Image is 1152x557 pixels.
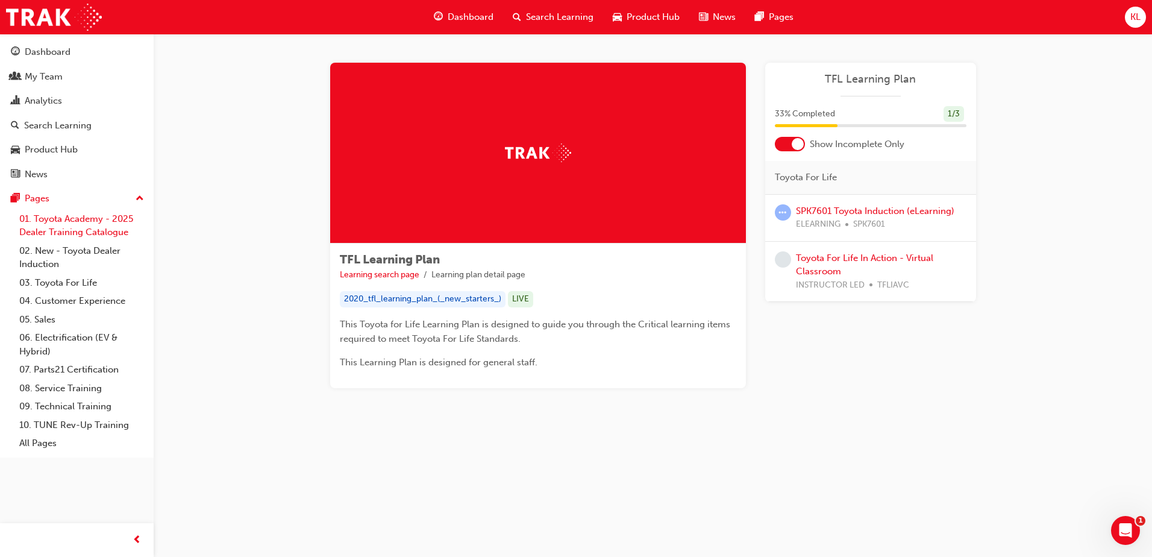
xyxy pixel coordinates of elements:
[603,5,689,30] a: car-iconProduct Hub
[14,329,149,360] a: 06. Electrification (EV & Hybrid)
[877,278,909,292] span: TFLIAVC
[11,96,20,107] span: chart-icon
[775,204,791,221] span: learningRecordVerb_ATTEMPT-icon
[853,218,885,231] span: SPK7601
[25,45,70,59] div: Dashboard
[1130,10,1141,24] span: KL
[796,218,841,231] span: ELEARNING
[769,10,794,24] span: Pages
[11,121,19,131] span: search-icon
[14,210,149,242] a: 01. Toyota Academy - 2025 Dealer Training Catalogue
[340,357,537,368] span: This Learning Plan is designed for general staff.
[14,416,149,435] a: 10. TUNE Rev-Up Training
[133,533,142,548] span: prev-icon
[796,253,933,277] a: Toyota For Life In Action - Virtual Classroom
[448,10,493,24] span: Dashboard
[340,291,506,307] div: 2020_tfl_learning_plan_(_new_starters_)
[24,119,92,133] div: Search Learning
[627,10,680,24] span: Product Hub
[775,251,791,268] span: learningRecordVerb_NONE-icon
[25,192,49,206] div: Pages
[689,5,745,30] a: news-iconNews
[11,145,20,156] span: car-icon
[11,72,20,83] span: people-icon
[25,70,63,84] div: My Team
[5,187,149,210] button: Pages
[775,171,837,184] span: Toyota For Life
[796,206,954,216] a: SPK7601 Toyota Induction (eLearning)
[699,10,708,25] span: news-icon
[6,4,102,31] img: Trak
[424,5,503,30] a: guage-iconDashboard
[434,10,443,25] span: guage-icon
[14,434,149,453] a: All Pages
[11,47,20,58] span: guage-icon
[136,191,144,207] span: up-icon
[14,292,149,310] a: 04. Customer Experience
[5,39,149,187] button: DashboardMy TeamAnalyticsSearch LearningProduct HubNews
[14,242,149,274] a: 02. New - Toyota Dealer Induction
[5,90,149,112] a: Analytics
[11,169,20,180] span: news-icon
[14,360,149,379] a: 07. Parts21 Certification
[5,115,149,137] a: Search Learning
[5,163,149,186] a: News
[775,107,835,121] span: 33 % Completed
[513,10,521,25] span: search-icon
[25,143,78,157] div: Product Hub
[14,310,149,329] a: 05. Sales
[14,379,149,398] a: 08. Service Training
[503,5,603,30] a: search-iconSearch Learning
[1136,516,1145,526] span: 1
[340,253,440,266] span: TFL Learning Plan
[810,137,904,151] span: Show Incomplete Only
[25,168,48,181] div: News
[508,291,533,307] div: LIVE
[5,41,149,63] a: Dashboard
[775,72,966,86] a: TFL Learning Plan
[14,397,149,416] a: 09. Technical Training
[755,10,764,25] span: pages-icon
[745,5,803,30] a: pages-iconPages
[340,319,733,344] span: This Toyota for Life Learning Plan is designed to guide you through the Critical learning items r...
[505,143,571,162] img: Trak
[944,106,964,122] div: 1 / 3
[25,94,62,108] div: Analytics
[1125,7,1146,28] button: KL
[526,10,593,24] span: Search Learning
[14,274,149,292] a: 03. Toyota For Life
[431,268,525,282] li: Learning plan detail page
[1111,516,1140,545] iframe: Intercom live chat
[5,66,149,88] a: My Team
[11,194,20,204] span: pages-icon
[796,278,865,292] span: INSTRUCTOR LED
[713,10,736,24] span: News
[5,139,149,161] a: Product Hub
[613,10,622,25] span: car-icon
[340,269,419,280] a: Learning search page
